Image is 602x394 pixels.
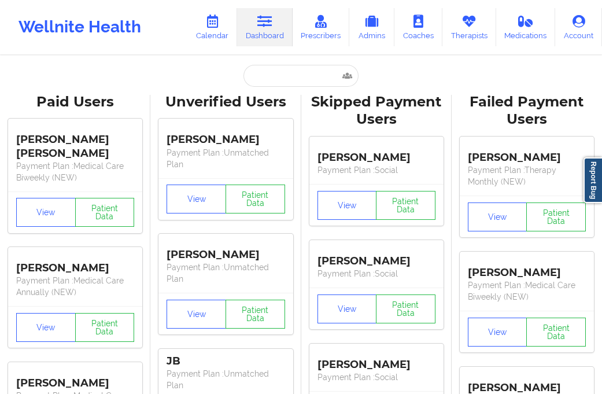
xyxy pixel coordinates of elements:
[16,368,134,390] div: [PERSON_NAME]
[317,371,435,383] p: Payment Plan : Social
[8,93,142,111] div: Paid Users
[317,142,435,164] div: [PERSON_NAME]
[317,349,435,371] div: [PERSON_NAME]
[16,313,76,342] button: View
[468,279,586,303] p: Payment Plan : Medical Care Biweekly (NEW)
[167,368,285,391] p: Payment Plan : Unmatched Plan
[167,300,226,329] button: View
[309,93,444,129] div: Skipped Payment Users
[167,262,285,285] p: Payment Plan : Unmatched Plan
[167,355,285,368] div: JB
[167,147,285,170] p: Payment Plan : Unmatched Plan
[468,164,586,187] p: Payment Plan : Therapy Monthly (NEW)
[460,93,594,129] div: Failed Payment Users
[317,191,377,220] button: View
[317,294,377,323] button: View
[496,8,556,46] a: Medications
[376,294,435,323] button: Patient Data
[16,253,134,275] div: [PERSON_NAME]
[75,313,135,342] button: Patient Data
[317,246,435,268] div: [PERSON_NAME]
[583,157,602,203] a: Report Bug
[526,318,586,347] button: Patient Data
[349,8,394,46] a: Admins
[317,164,435,176] p: Payment Plan : Social
[167,125,285,147] div: [PERSON_NAME]
[158,93,293,111] div: Unverified Users
[555,8,602,46] a: Account
[75,198,135,227] button: Patient Data
[293,8,350,46] a: Prescribers
[226,185,285,213] button: Patient Data
[226,300,285,329] button: Patient Data
[526,202,586,231] button: Patient Data
[394,8,442,46] a: Coaches
[16,160,134,183] p: Payment Plan : Medical Care Biweekly (NEW)
[16,275,134,298] p: Payment Plan : Medical Care Annually (NEW)
[468,202,527,231] button: View
[167,185,226,213] button: View
[468,142,586,164] div: [PERSON_NAME]
[468,318,527,347] button: View
[442,8,496,46] a: Therapists
[376,191,435,220] button: Patient Data
[237,8,293,46] a: Dashboard
[468,257,586,279] div: [PERSON_NAME]
[317,268,435,279] p: Payment Plan : Social
[187,8,237,46] a: Calendar
[16,198,76,227] button: View
[16,125,134,160] div: [PERSON_NAME] [PERSON_NAME]
[167,240,285,262] div: [PERSON_NAME]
